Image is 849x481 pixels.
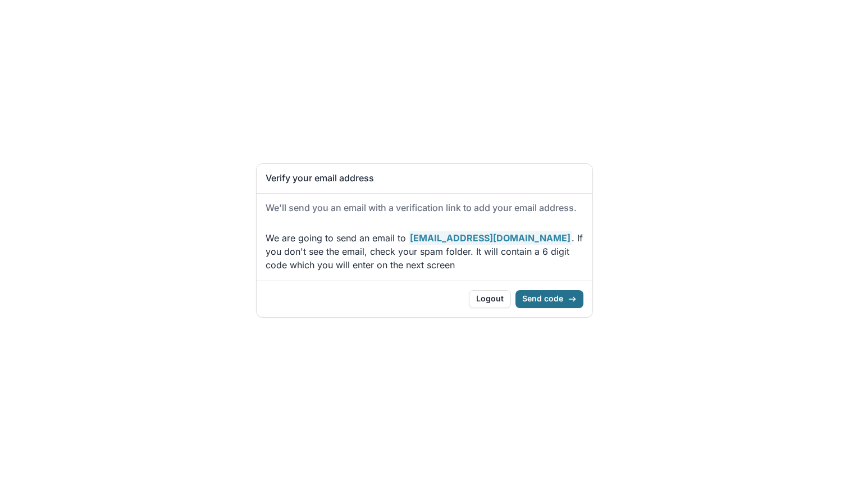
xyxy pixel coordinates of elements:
strong: [EMAIL_ADDRESS][DOMAIN_NAME] [409,231,572,245]
button: Send code [515,290,583,308]
button: Logout [469,290,511,308]
h2: We'll send you an email with a verification link to add your email address. [266,203,583,213]
p: We are going to send an email to . If you don't see the email, check your spam folder. It will co... [266,231,583,272]
h1: Verify your email address [266,173,583,184]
